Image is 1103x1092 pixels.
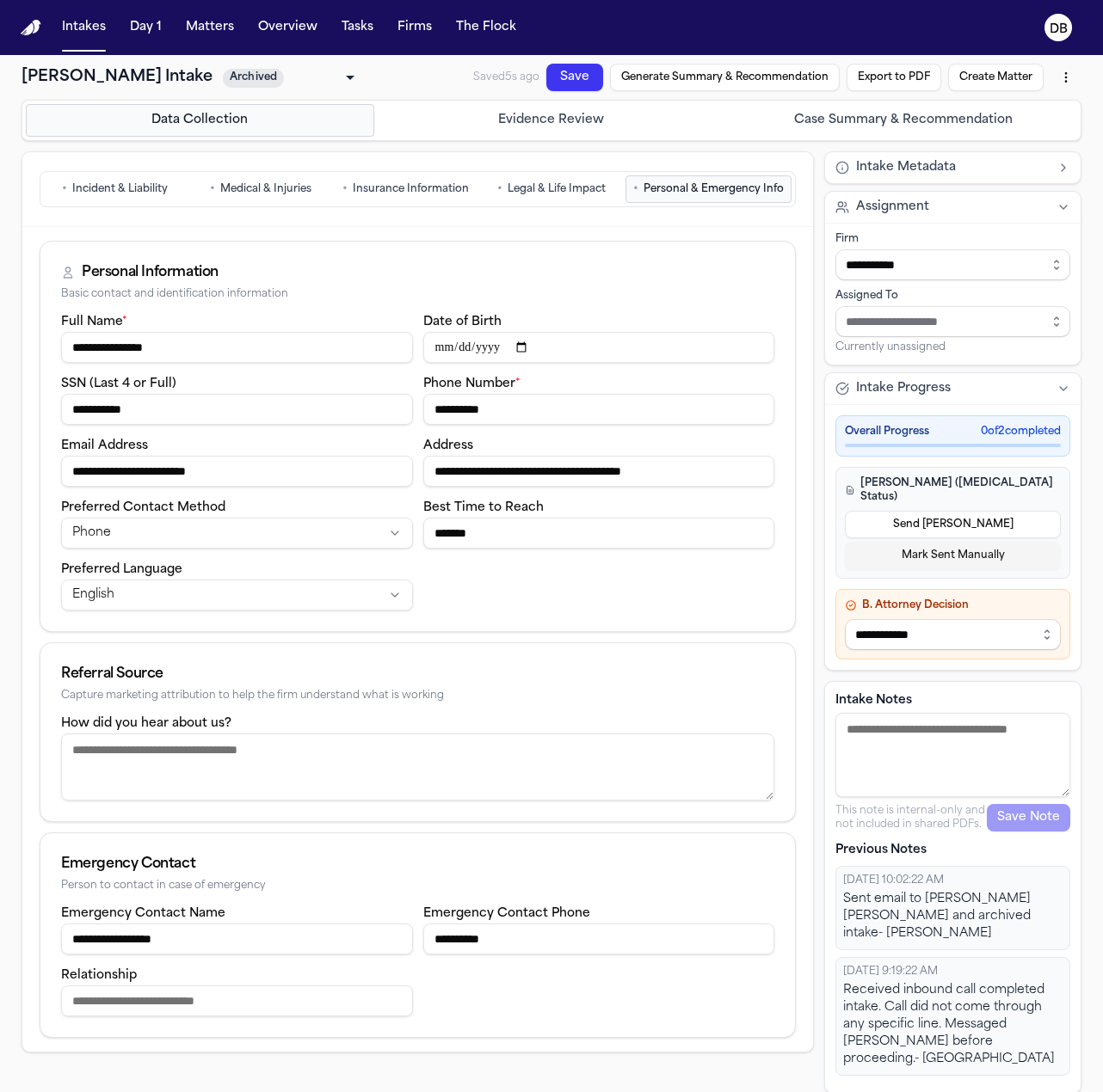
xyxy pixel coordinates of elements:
span: 0 of 2 completed [981,425,1061,439]
div: [DATE] 9:19:22 AM [843,965,1063,979]
p: This note is internal-only and not included in shared PDFs. [835,804,987,831]
button: Go to Legal & Life Impact [480,175,622,203]
input: Emergency contact name [61,923,413,954]
span: • [210,181,215,198]
div: Received inbound call completed intake. Call did not come through any specific line. Messaged [PE... [843,982,1063,1068]
label: Address [423,439,473,452]
input: Assign to staff member [835,306,1070,337]
button: Generate Summary & Recommendation [610,64,840,91]
span: Insurance Information [353,182,469,196]
label: Date of Birth [423,316,502,328]
div: [DATE] 10:02:22 AM [843,874,1063,887]
button: Overview [251,12,324,43]
button: More actions [1051,62,1081,93]
button: Intake Progress [825,373,1081,404]
label: Intake Notes [835,692,1070,709]
h4: [PERSON_NAME] ([MEDICAL_DATA] Status) [845,476,1061,504]
h4: B. Attorney Decision [845,598,1061,612]
button: Save [546,64,603,91]
button: Go to Evidence Review step [378,104,726,137]
div: Assigned To [835,289,1070,303]
div: Update intake status [223,65,360,89]
textarea: Intake notes [835,713,1070,797]
button: Matters [179,12,241,43]
nav: Intake steps [26,104,1077,137]
label: SSN (Last 4 or Full) [61,377,176,390]
span: Intake Progress [856,380,951,397]
button: Go to Personal & Emergency Info [625,175,792,203]
a: Home [21,20,41,36]
button: Send [PERSON_NAME] [845,511,1061,538]
input: Emergency contact relationship [61,985,413,1016]
div: Firm [835,232,1070,246]
span: • [62,181,67,198]
label: Relationship [61,969,137,982]
span: Currently unassigned [835,340,946,354]
label: Emergency Contact Name [61,907,225,920]
div: Basic contact and identification information [61,288,774,301]
span: Incident & Liability [72,182,168,196]
button: Firms [391,12,439,43]
label: Email Address [61,439,148,452]
button: Export to PDF [847,64,941,91]
input: Email address [61,456,413,487]
span: Intake Metadata [856,159,956,176]
input: Best time to reach [423,518,775,549]
button: Intakes [55,12,113,43]
span: Overall Progress [845,425,929,439]
button: Go to Data Collection step [26,104,374,137]
label: Best Time to Reach [423,501,544,514]
span: Medical & Injuries [220,182,311,196]
label: Full Name [61,316,127,328]
label: How did you hear about us? [61,717,231,730]
span: Archived [223,69,284,88]
label: Phone Number [423,377,521,390]
div: Sent email to [PERSON_NAME] [PERSON_NAME] and archived intake- [PERSON_NAME] [843,891,1063,942]
span: • [497,181,502,198]
div: Person to contact in case of emergency [61,880,774,893]
input: Select firm [835,249,1070,280]
button: Create Matter [948,64,1044,91]
button: Day 1 [123,12,169,43]
div: Emergency Contact [61,854,774,874]
button: Go to Insurance Information [335,175,477,203]
button: Go to Case Summary & Recommendation step [729,104,1077,137]
button: The Flock [449,12,523,43]
label: Preferred Language [61,563,182,576]
label: Emergency Contact Phone [423,907,590,920]
button: Mark Sent Manually [845,542,1061,569]
span: • [633,181,638,198]
button: Go to Medical & Injuries [189,175,331,203]
span: Personal & Emergency Info [644,182,784,196]
img: Finch Logo [21,20,41,36]
button: Intake Metadata [825,152,1081,183]
div: Capture marketing attribution to help the firm understand what is working [61,690,774,702]
input: Emergency contact phone [423,923,775,954]
input: Full name [61,332,413,363]
input: SSN [61,394,413,425]
button: Assignment [825,192,1081,223]
span: Assignment [856,199,929,216]
div: Personal Information [82,262,219,283]
button: Go to Incident & Liability [44,175,186,203]
h1: [PERSON_NAME] Intake [22,65,213,89]
button: Tasks [335,12,380,43]
div: Referral Source [61,664,774,684]
span: Saved 5s ago [473,72,539,83]
span: • [342,181,348,198]
p: Previous Notes [835,842,1070,859]
input: Address [423,456,775,487]
label: Preferred Contact Method [61,501,225,514]
input: Phone number [423,394,775,425]
span: Legal & Life Impact [508,182,606,196]
input: Date of birth [423,332,775,363]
